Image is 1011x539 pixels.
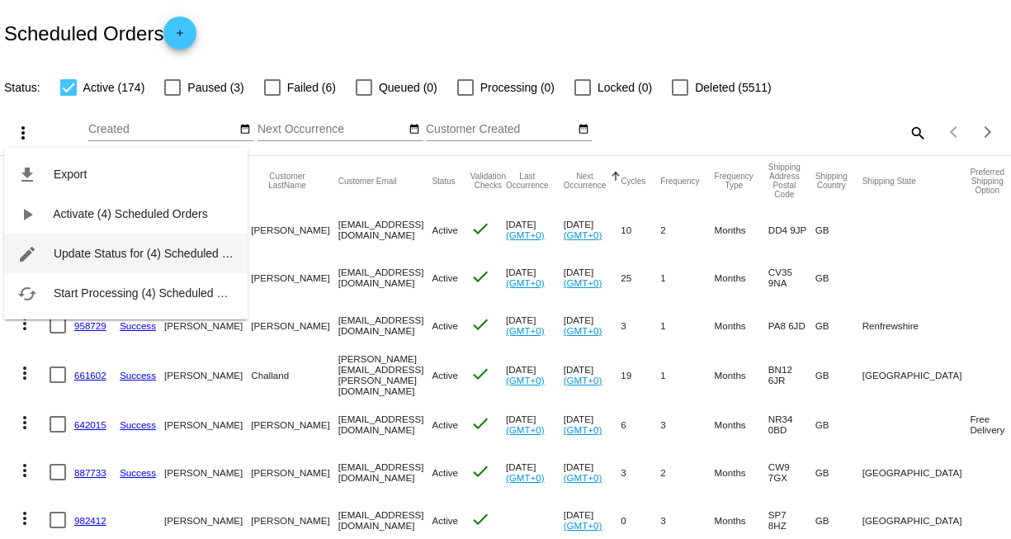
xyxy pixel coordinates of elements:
span: Activate (4) Scheduled Orders [53,207,208,220]
mat-icon: file_download [17,165,37,185]
span: Start Processing (4) Scheduled Orders [54,286,252,300]
mat-icon: cached [17,284,37,304]
span: Export [54,168,87,181]
mat-icon: play_arrow [17,205,37,225]
mat-icon: edit [17,244,37,264]
span: Update Status for (4) Scheduled Orders [54,247,257,260]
